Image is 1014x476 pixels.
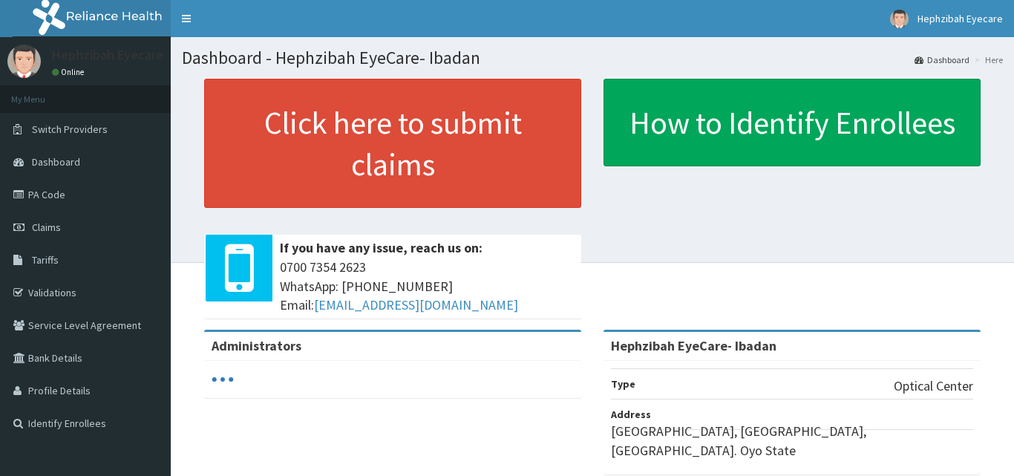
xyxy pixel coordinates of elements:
span: Tariffs [32,253,59,267]
img: User Image [7,45,41,78]
a: How to Identify Enrollees [604,79,981,166]
a: Online [52,67,88,77]
span: Hephzibah Eyecare [917,12,1003,25]
b: If you have any issue, reach us on: [280,239,483,256]
b: Administrators [212,337,301,354]
p: [GEOGRAPHIC_DATA], [GEOGRAPHIC_DATA], [GEOGRAPHIC_DATA]. Oyo State [611,422,973,460]
b: Type [611,377,635,391]
span: 0700 7354 2623 WhatsApp: [PHONE_NUMBER] Email: [280,258,574,315]
h1: Dashboard - Hephzibah EyeCare- Ibadan [182,48,1003,68]
a: Dashboard [915,53,969,66]
svg: audio-loading [212,368,234,391]
span: Switch Providers [32,123,108,136]
strong: Hephzibah EyeCare- Ibadan [611,337,776,354]
a: Click here to submit claims [204,79,581,208]
p: Optical Center [894,376,973,396]
li: Here [971,53,1003,66]
img: User Image [890,10,909,28]
a: [EMAIL_ADDRESS][DOMAIN_NAME] [314,296,518,313]
b: Address [611,408,651,421]
span: Claims [32,221,61,234]
span: Dashboard [32,155,80,169]
p: Hephzibah Eyecare [52,48,163,62]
